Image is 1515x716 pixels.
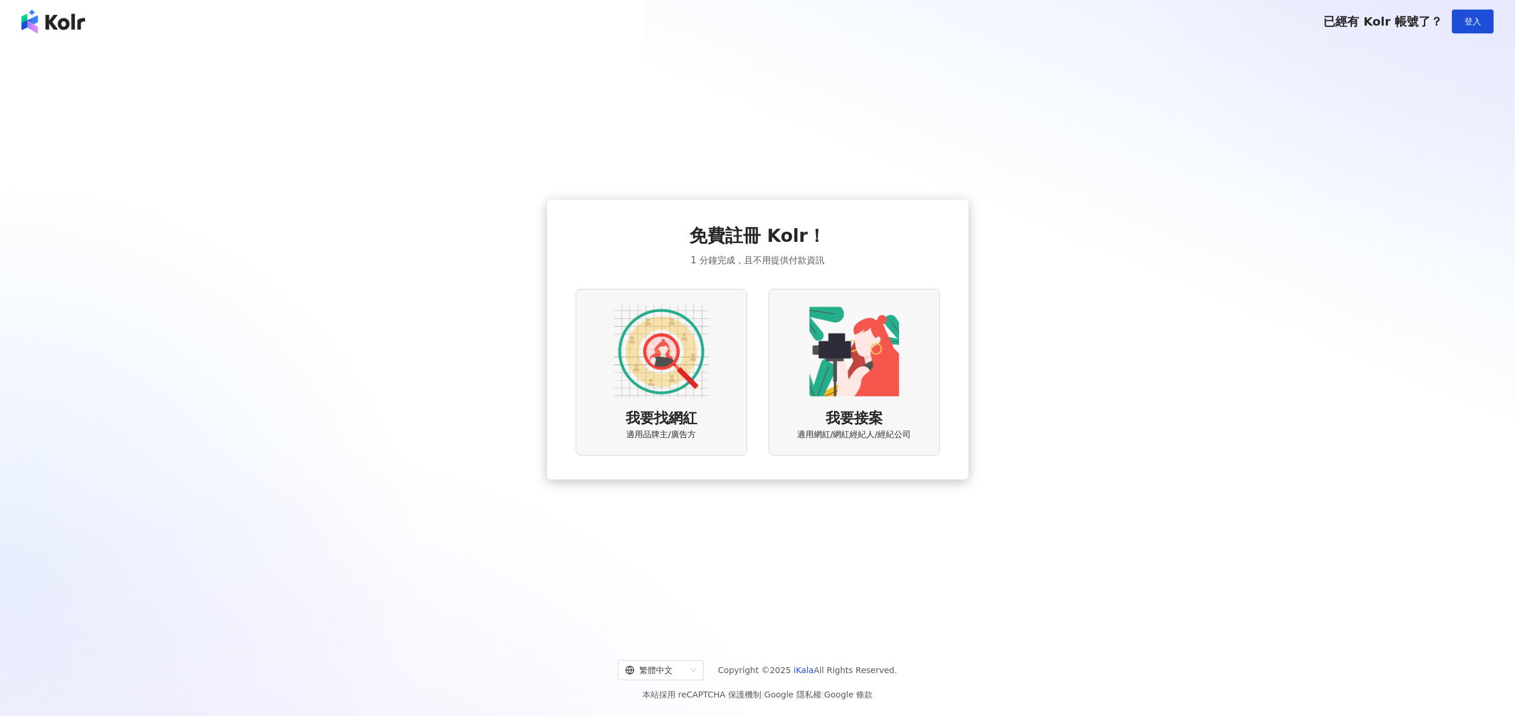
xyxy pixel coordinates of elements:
span: 1 分鐘完成，且不用提供付款資訊 [691,253,824,267]
img: logo [21,10,85,33]
span: Copyright © 2025 All Rights Reserved. [718,663,897,677]
span: 適用網紅/網紅經紀人/經紀公司 [797,429,911,441]
span: | [821,690,824,699]
button: 登入 [1452,10,1494,33]
a: Google 隱私權 [764,690,821,699]
span: 我要找網紅 [626,409,697,429]
img: KOL identity option [807,304,902,399]
span: 登入 [1464,17,1481,26]
a: Google 條款 [824,690,873,699]
span: 我要接案 [826,409,883,429]
span: 免費註冊 Kolr！ [689,223,826,248]
span: 本站採用 reCAPTCHA 保護機制 [642,687,873,702]
img: AD identity option [614,304,709,399]
a: iKala [794,665,814,675]
span: | [761,690,764,699]
span: 已經有 Kolr 帳號了？ [1323,14,1442,29]
span: 適用品牌主/廣告方 [626,429,696,441]
div: 繁體中文 [625,661,686,680]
